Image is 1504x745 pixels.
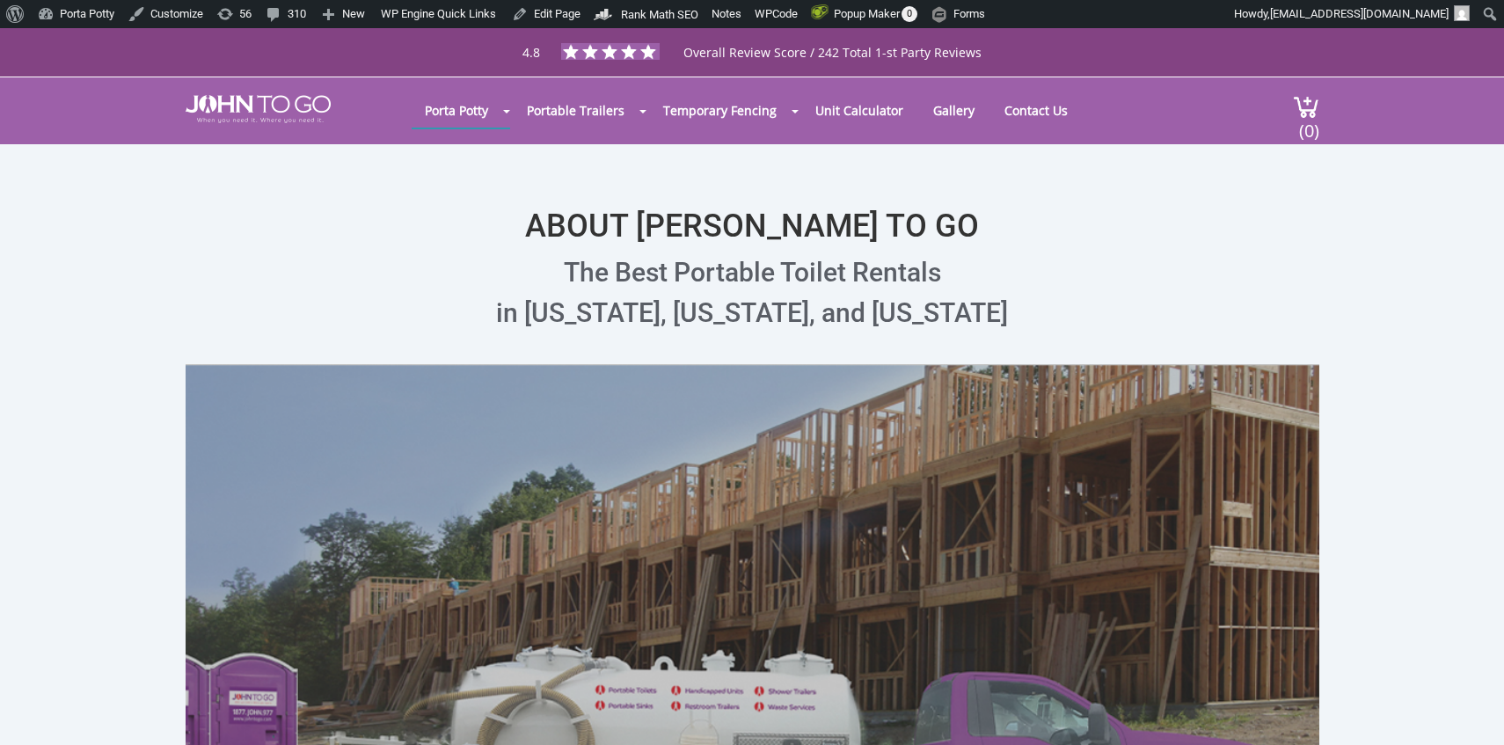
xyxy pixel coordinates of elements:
[802,93,916,128] a: Unit Calculator
[991,93,1081,128] a: Contact Us
[621,8,698,21] span: Rank Math SEO
[683,44,982,96] span: Overall Review Score / 242 Total 1-st Party Reviews
[1270,7,1449,20] span: [EMAIL_ADDRESS][DOMAIN_NAME]
[650,93,790,128] a: Temporary Fencing
[1434,675,1504,745] button: Live Chat
[412,93,501,128] a: Porta Potty
[514,93,638,128] a: Portable Trailers
[902,6,917,22] span: 0
[186,252,1319,333] p: The Best Portable Toilet Rentals in [US_STATE], [US_STATE], and [US_STATE]
[186,95,331,123] img: JOHN to go
[1298,105,1319,142] span: (0)
[1293,95,1319,119] img: cart a
[186,162,1319,245] h1: ABOUT [PERSON_NAME] TO GO
[522,44,540,61] span: 4.8
[920,93,988,128] a: Gallery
